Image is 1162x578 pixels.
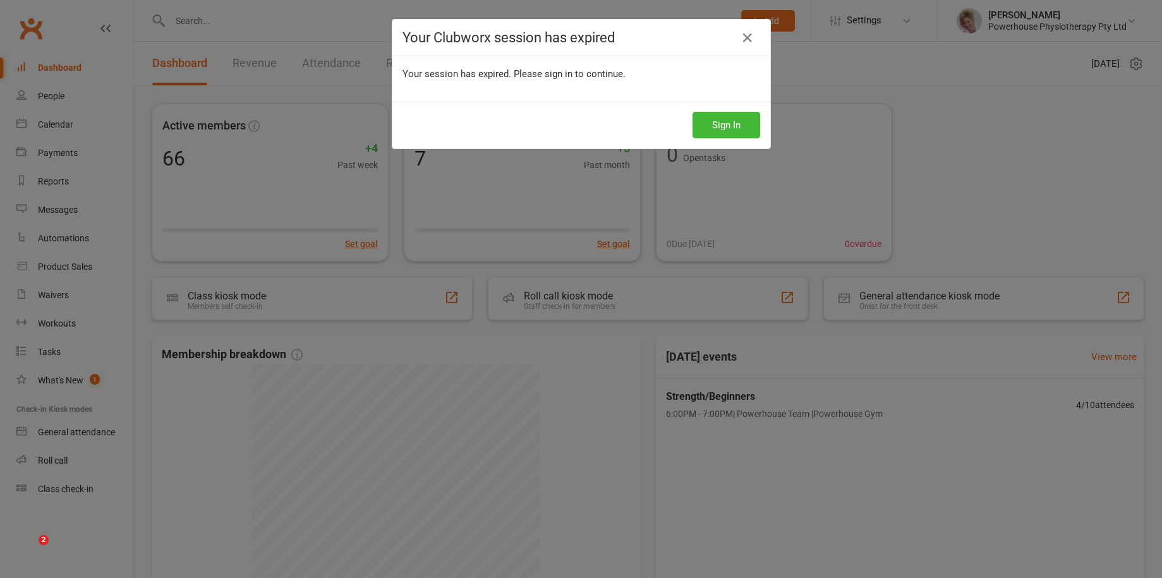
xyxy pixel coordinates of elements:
button: Sign In [693,112,760,138]
span: Your session has expired. Please sign in to continue. [402,68,626,80]
h4: Your Clubworx session has expired [402,30,760,45]
span: 2 [39,535,49,545]
iframe: Intercom live chat [13,535,43,565]
a: Close [737,28,758,48]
